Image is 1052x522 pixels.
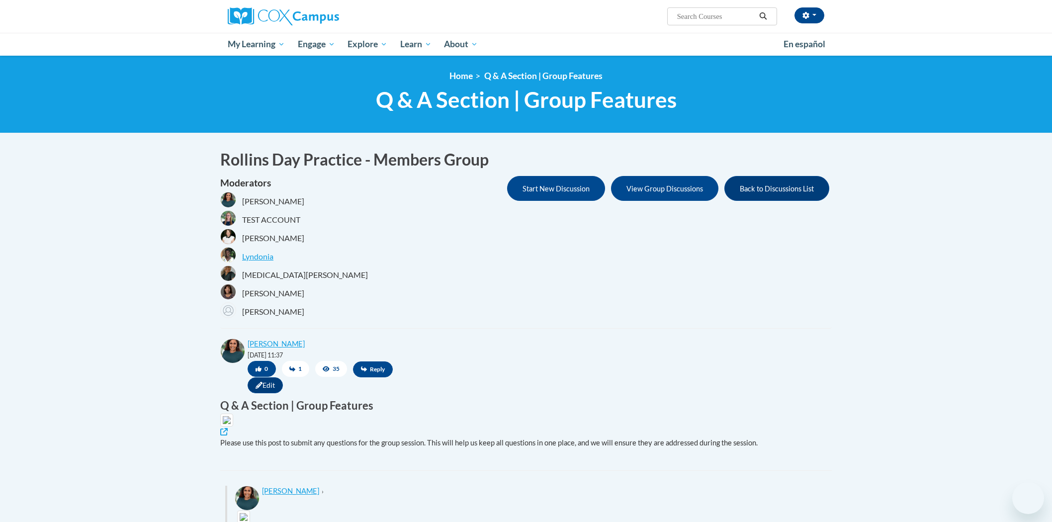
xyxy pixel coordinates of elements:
img: Shonta Lyons [220,339,245,363]
button: Search [756,10,771,22]
button: Start New Discussion [507,176,605,201]
a: Lyndonia [220,247,273,265]
button: Back to Discussions List [724,176,829,201]
button: View Group Discussions [611,176,718,201]
img: Lyndonia [220,247,236,263]
span: 35 [315,361,347,377]
h4: Moderators [220,176,368,190]
small: › [322,488,324,495]
iframe: Button to launch messaging window [1012,482,1044,514]
span: En español [784,39,825,49]
p: Please use this post to submit any questions for the group session. This will help us keep all qu... [220,437,824,448]
span: [PERSON_NAME] [242,288,304,299]
a: Home [449,71,473,81]
span: About [444,38,478,50]
a: Image [220,414,233,437]
img: ViewAttachment.aspx [220,414,233,427]
a: Explore [341,33,394,56]
a: Engage [291,33,342,56]
span: [PERSON_NAME] [242,306,304,317]
span: Lyndonia [242,251,273,262]
span: My Learning [228,38,285,50]
a: Learn [394,33,438,56]
img: Liam Kelly [220,302,236,318]
a: En español [777,34,832,55]
span: Q & A Section | Group Features [484,71,603,81]
span: [PERSON_NAME] [242,233,304,244]
span: 1 [282,361,309,377]
a: My Learning [221,33,291,56]
h1: Rollins Day Practice - Members Group [220,149,832,171]
span: Explore [348,38,387,50]
h3: Q & A Section | Group Features [220,398,824,414]
span: [MEDICAL_DATA][PERSON_NAME] [242,269,368,280]
img: Shonta Lyons [235,486,260,511]
img: Cox Campus [228,7,339,25]
img: Shonta Lyons [220,192,236,208]
img: Jennifer Green [220,284,236,300]
img: TEST ACCOUNT [220,210,236,226]
span: Edit [248,377,283,393]
span: [PERSON_NAME] [242,196,304,207]
a: About [438,33,485,56]
button: Account Settings [794,7,824,23]
span: Reply [353,361,393,377]
a: [PERSON_NAME] [248,340,305,348]
button: 0 [248,361,276,377]
a: [PERSON_NAME] [262,487,319,495]
img: Jalyn Snipes [220,265,236,281]
small: [DATE] 11:37 [248,351,283,359]
span: Q & A Section | Group Features [376,87,677,113]
span: Learn [400,38,432,50]
img: Trina Heath [220,229,236,245]
span: TEST ACCOUNT [242,214,300,225]
span: Engage [298,38,335,50]
input: Search Courses [676,10,756,22]
div: Main menu [213,33,839,56]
